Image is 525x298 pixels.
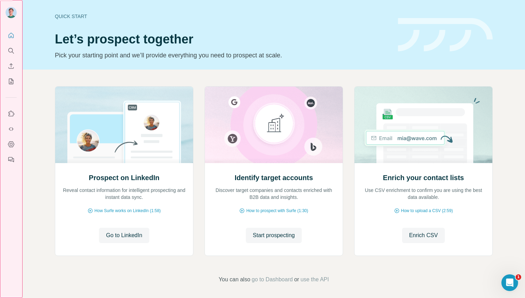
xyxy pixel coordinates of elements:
p: Discover target companies and contacts enriched with B2B data and insights. [212,187,336,201]
span: Go to LinkedIn [106,231,142,240]
span: Enrich CSV [409,231,438,240]
span: How Surfe works on LinkedIn (1:58) [94,208,161,214]
button: Use Surfe API [6,123,17,135]
button: Use Surfe on LinkedIn [6,107,17,120]
button: Go to LinkedIn [99,228,149,243]
h2: Prospect on LinkedIn [89,173,159,183]
button: go to Dashboard [252,275,293,284]
p: Reveal contact information for intelligent prospecting and instant data sync. [62,187,186,201]
span: or [294,275,299,284]
div: Quick start [55,13,390,20]
button: Start prospecting [246,228,302,243]
button: Quick start [6,29,17,42]
span: Start prospecting [253,231,295,240]
h2: Identify target accounts [235,173,313,183]
img: Enrich your contact lists [354,87,493,163]
span: 1 [516,274,521,280]
p: Pick your starting point and we’ll provide everything you need to prospect at scale. [55,50,390,60]
p: Use CSV enrichment to confirm you are using the best data available. [361,187,485,201]
button: My lists [6,75,17,88]
iframe: Intercom live chat [501,274,518,291]
button: Enrich CSV [6,60,17,72]
h1: Let’s prospect together [55,32,390,46]
span: How to upload a CSV (2:59) [401,208,453,214]
button: Feedback [6,153,17,166]
img: banner [398,18,493,52]
img: Identify target accounts [205,87,343,163]
h2: Enrich your contact lists [383,173,464,183]
img: Prospect on LinkedIn [55,87,193,163]
span: How to prospect with Surfe (1:30) [246,208,308,214]
img: Avatar [6,7,17,18]
span: You can also [219,275,250,284]
button: Enrich CSV [402,228,445,243]
button: Search [6,45,17,57]
button: Dashboard [6,138,17,151]
button: use the API [300,275,329,284]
